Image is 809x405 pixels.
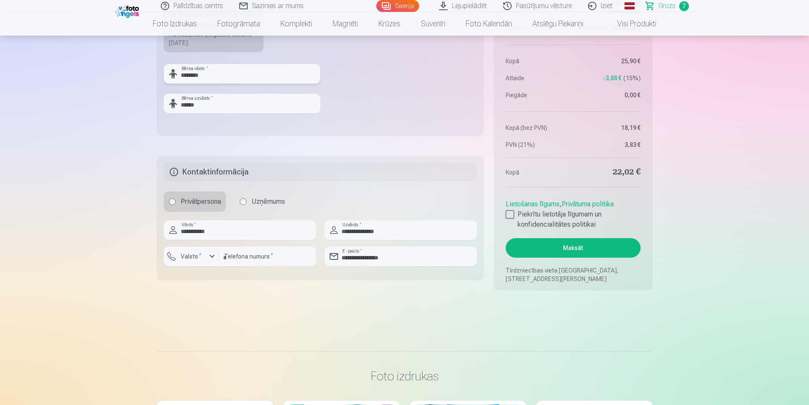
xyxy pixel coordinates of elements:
[506,91,569,99] dt: Piegāde
[143,12,207,36] a: Foto izdrukas
[169,198,176,205] input: Privātpersona
[240,198,246,205] input: Uzņēmums
[623,74,641,82] span: 15 %
[506,196,640,230] div: ,
[322,12,368,36] a: Magnēti
[115,3,141,18] img: /fa1
[164,191,226,212] label: Privātpersona
[577,91,641,99] dd: 0,00 €
[506,166,569,178] dt: Kopā
[169,30,259,47] div: Paredzamais piegādes datums [DATE].
[506,124,569,132] dt: Kopā (bez PVN)
[562,200,614,208] a: Privātuma politika
[506,141,569,149] dt: PVN (21%)
[368,12,411,36] a: Krūzes
[603,74,621,82] span: -3,88 €
[506,74,569,82] dt: Atlaide
[577,166,641,178] dd: 22,02 €
[577,141,641,149] dd: 3,83 €
[506,57,569,65] dt: Kopā
[164,368,646,384] h3: Foto izdrukas
[207,12,270,36] a: Fotogrāmata
[577,57,641,65] dd: 25,90 €
[506,200,560,208] a: Lietošanas līgums
[679,1,689,11] span: 7
[235,191,290,212] label: Uzņēmums
[456,12,522,36] a: Foto kalendāri
[411,12,456,36] a: Suvenīri
[177,252,205,261] label: Valsts
[164,247,219,266] button: Valsts*
[593,12,666,36] a: Visi produkti
[577,124,641,132] dd: 18,19 €
[658,1,676,11] span: Grozs
[506,238,640,258] button: Maksāt
[506,266,640,283] p: Tirdzniecības vieta [GEOGRAPHIC_DATA], [STREET_ADDRESS][PERSON_NAME]
[164,163,477,181] h5: Kontaktinformācija
[270,12,322,36] a: Komplekti
[506,209,640,230] label: Piekrītu lietotāja līgumam un konfidencialitātes politikai
[522,12,593,36] a: Atslēgu piekariņi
